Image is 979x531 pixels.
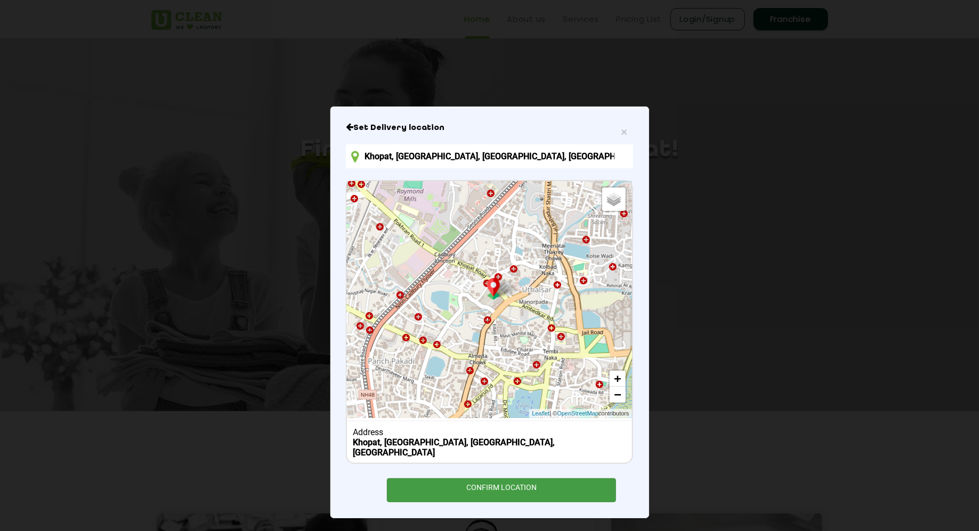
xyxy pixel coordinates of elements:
div: CONFIRM LOCATION [387,478,617,502]
a: Zoom in [610,371,626,387]
a: Layers [602,187,626,211]
span: × [621,126,627,138]
input: Enter location [346,144,633,168]
div: | © contributors [529,409,632,418]
h6: Close [346,122,633,133]
button: Close [621,126,627,137]
div: Address [353,427,626,437]
a: Zoom out [610,387,626,403]
b: Khopat, [GEOGRAPHIC_DATA], [GEOGRAPHIC_DATA], [GEOGRAPHIC_DATA] [353,437,555,458]
a: OpenStreetMap [557,409,598,418]
a: Leaflet [532,409,549,418]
